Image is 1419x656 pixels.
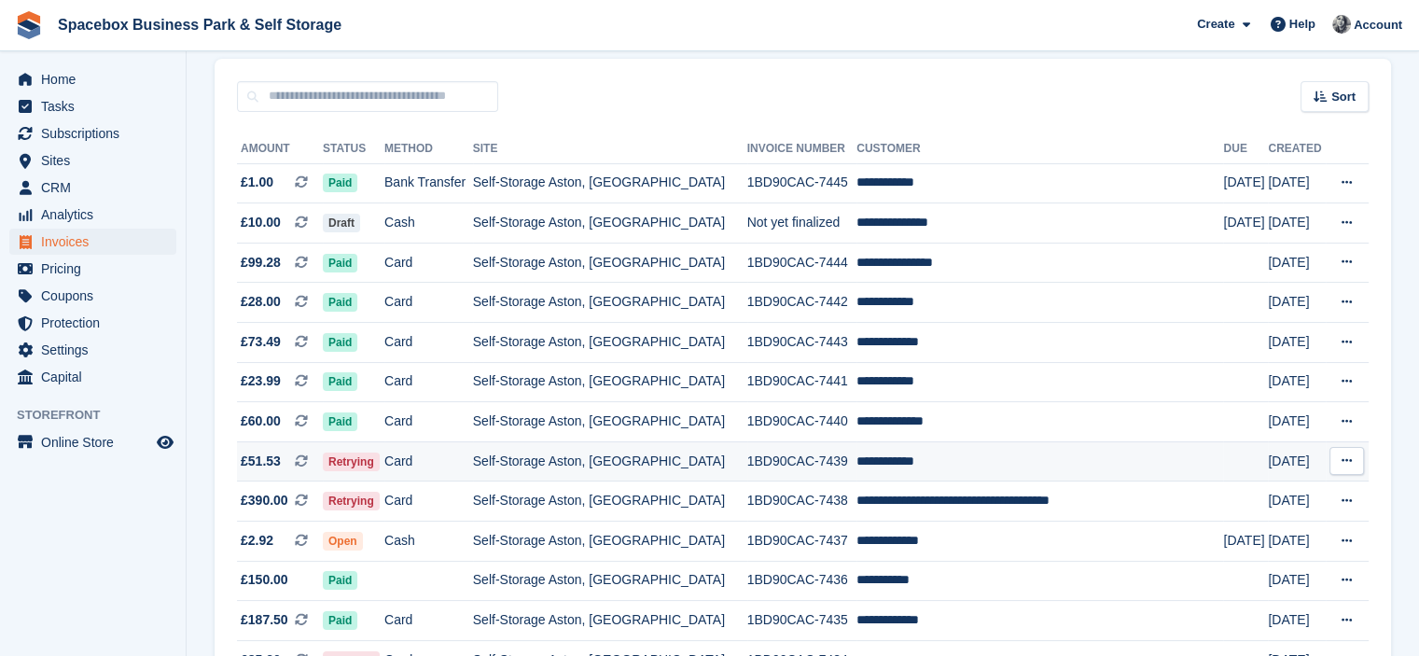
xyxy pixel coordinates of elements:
span: £51.53 [241,452,281,471]
a: menu [9,93,176,119]
a: menu [9,283,176,309]
td: Self-Storage Aston, [GEOGRAPHIC_DATA] [473,163,747,203]
span: Invoices [41,229,153,255]
td: Card [384,283,473,323]
td: [DATE] [1268,561,1326,601]
td: Bank Transfer [384,163,473,203]
span: Storefront [17,406,186,425]
td: Not yet finalized [747,203,857,244]
span: £73.49 [241,332,281,352]
span: Open [323,532,363,551]
span: Paid [323,412,357,431]
td: Card [384,243,473,283]
td: 1BD90CAC-7444 [747,243,857,283]
span: CRM [41,174,153,201]
span: Account [1354,16,1402,35]
a: Spacebox Business Park & Self Storage [50,9,349,40]
td: Self-Storage Aston, [GEOGRAPHIC_DATA] [473,323,747,363]
a: menu [9,364,176,390]
a: menu [9,66,176,92]
a: Preview store [154,431,176,454]
span: Home [41,66,153,92]
td: [DATE] [1268,163,1326,203]
a: menu [9,202,176,228]
span: £150.00 [241,570,288,590]
span: £60.00 [241,412,281,431]
td: Card [384,362,473,402]
th: Created [1268,134,1326,164]
td: Self-Storage Aston, [GEOGRAPHIC_DATA] [473,522,747,562]
td: [DATE] [1268,441,1326,482]
td: Self-Storage Aston, [GEOGRAPHIC_DATA] [473,441,747,482]
td: [DATE] [1268,323,1326,363]
img: SUDIPTA VIRMANI [1332,15,1351,34]
span: £99.28 [241,253,281,272]
span: £23.99 [241,371,281,391]
td: 1BD90CAC-7439 [747,441,857,482]
span: Draft [323,214,360,232]
td: Self-Storage Aston, [GEOGRAPHIC_DATA] [473,482,747,522]
td: [DATE] [1268,601,1326,641]
a: menu [9,147,176,174]
td: 1BD90CAC-7438 [747,482,857,522]
a: menu [9,229,176,255]
span: Settings [41,337,153,363]
span: £28.00 [241,292,281,312]
td: 1BD90CAC-7441 [747,362,857,402]
th: Invoice Number [747,134,857,164]
td: Self-Storage Aston, [GEOGRAPHIC_DATA] [473,203,747,244]
td: [DATE] [1268,522,1326,562]
td: [DATE] [1268,362,1326,402]
td: Card [384,441,473,482]
td: 1BD90CAC-7436 [747,561,857,601]
td: [DATE] [1268,243,1326,283]
td: Card [384,323,473,363]
span: £390.00 [241,491,288,510]
span: Paid [323,293,357,312]
td: [DATE] [1268,203,1326,244]
span: Retrying [323,453,380,471]
td: Card [384,482,473,522]
td: Card [384,402,473,442]
a: menu [9,256,176,282]
span: Sort [1331,88,1356,106]
span: Pricing [41,256,153,282]
span: £1.00 [241,173,273,192]
td: Self-Storage Aston, [GEOGRAPHIC_DATA] [473,601,747,641]
span: Tasks [41,93,153,119]
span: Paid [323,254,357,272]
td: Self-Storage Aston, [GEOGRAPHIC_DATA] [473,362,747,402]
td: Self-Storage Aston, [GEOGRAPHIC_DATA] [473,243,747,283]
a: menu [9,120,176,147]
th: Method [384,134,473,164]
img: stora-icon-8386f47178a22dfd0bd8f6a31ec36ba5ce8667c1dd55bd0f319d3a0aa187defe.svg [15,11,43,39]
span: Analytics [41,202,153,228]
span: Capital [41,364,153,390]
td: 1BD90CAC-7442 [747,283,857,323]
td: 1BD90CAC-7435 [747,601,857,641]
span: Paid [323,174,357,192]
th: Due [1223,134,1268,164]
span: Paid [323,372,357,391]
td: [DATE] [1268,283,1326,323]
span: Paid [323,571,357,590]
a: menu [9,310,176,336]
th: Amount [237,134,323,164]
a: menu [9,429,176,455]
td: [DATE] [1223,163,1268,203]
th: Site [473,134,747,164]
td: Cash [384,522,473,562]
td: 1BD90CAC-7443 [747,323,857,363]
td: Self-Storage Aston, [GEOGRAPHIC_DATA] [473,561,747,601]
span: Online Store [41,429,153,455]
span: Retrying [323,492,380,510]
td: [DATE] [1223,203,1268,244]
span: Sites [41,147,153,174]
td: 1BD90CAC-7437 [747,522,857,562]
td: Card [384,601,473,641]
span: £187.50 [241,610,288,630]
span: Protection [41,310,153,336]
span: Create [1197,15,1234,34]
span: Subscriptions [41,120,153,147]
span: Coupons [41,283,153,309]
